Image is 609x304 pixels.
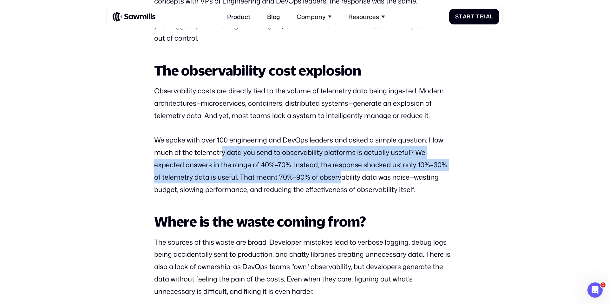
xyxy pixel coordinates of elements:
p: Observability costs are directly tied to the volume of telemetry data being ingested. Modern arch... [154,85,455,122]
a: Product [223,8,255,25]
span: l [490,13,493,20]
div: Company [297,13,325,20]
span: T [476,13,480,20]
span: r [467,13,471,20]
span: S [455,13,459,20]
p: The sources of this waste are broad. Developer mistakes lead to verbose logging, debug logs being... [154,236,455,298]
iframe: Intercom live chat [587,282,603,298]
span: a [463,13,467,20]
div: Resources [344,8,390,25]
a: Blog [262,8,285,25]
span: a [486,13,490,20]
span: r [480,13,484,20]
span: i [484,13,486,20]
span: t [471,13,475,20]
div: Company [292,8,336,25]
span: 1 [600,282,606,287]
p: We spoke with over 100 engineering and DevOps leaders and asked a simple question: How much of th... [154,134,455,195]
span: t [459,13,463,20]
div: Resources [348,13,379,20]
a: StartTrial [449,9,500,24]
h2: Where is the waste coming from? [154,214,455,229]
h2: The observability cost explosion [154,63,455,78]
